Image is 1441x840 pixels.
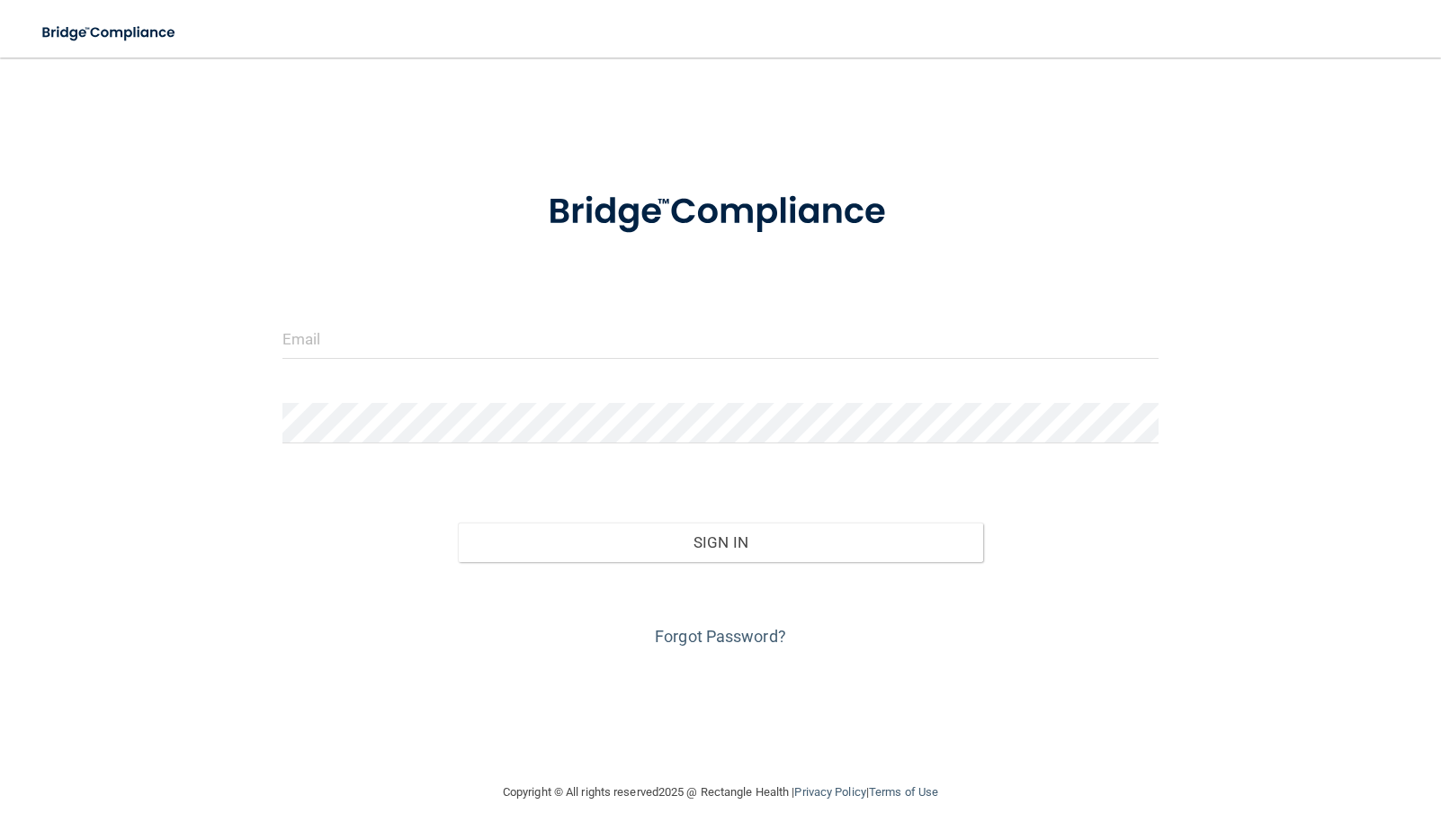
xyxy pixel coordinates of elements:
[511,165,930,259] img: bridge_compliance_login_screen.278c3ca4.svg
[869,785,938,799] a: Terms of Use
[458,523,983,562] button: Sign In
[392,764,1049,821] div: Copyright © All rights reserved 2025 @ Rectangle Health | |
[655,627,786,646] a: Forgot Password?
[282,318,1159,359] input: Email
[27,14,192,51] img: bridge_compliance_login_screen.278c3ca4.svg
[794,785,865,799] a: Privacy Policy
